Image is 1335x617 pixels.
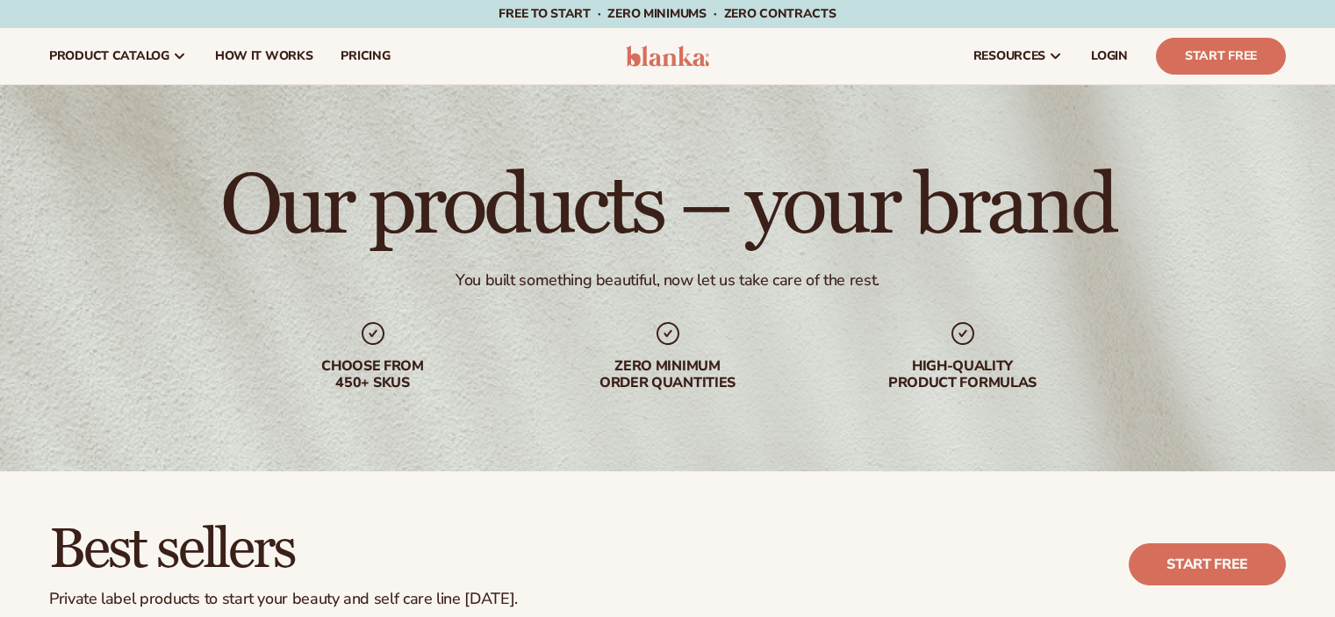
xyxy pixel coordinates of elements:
a: Start Free [1156,38,1286,75]
a: resources [959,28,1077,84]
div: Choose from 450+ Skus [261,358,485,391]
a: LOGIN [1077,28,1142,84]
span: resources [973,49,1045,63]
img: logo [626,46,709,67]
span: product catalog [49,49,169,63]
h2: Best sellers [49,520,518,579]
h1: Our products – your brand [220,165,1115,249]
span: LOGIN [1091,49,1128,63]
span: pricing [341,49,390,63]
a: pricing [327,28,404,84]
span: Free to start · ZERO minimums · ZERO contracts [499,5,836,22]
div: Zero minimum order quantities [556,358,780,391]
a: Start free [1129,543,1286,585]
div: You built something beautiful, now let us take care of the rest. [456,270,879,291]
span: How It Works [215,49,313,63]
div: High-quality product formulas [851,358,1075,391]
div: Private label products to start your beauty and self care line [DATE]. [49,590,518,609]
a: product catalog [35,28,201,84]
a: How It Works [201,28,327,84]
